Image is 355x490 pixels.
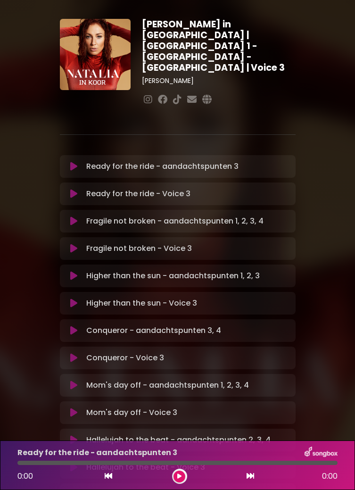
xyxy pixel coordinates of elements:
[305,447,338,459] img: songbox-logo-white.png
[86,407,177,418] p: Mom's day off - Voice 3
[86,161,239,172] p: Ready for the ride - aandachtspunten 3
[86,216,264,227] p: Fragile not broken - aandachtspunten 1, 2, 3, 4
[142,77,295,85] h3: [PERSON_NAME]
[86,380,249,391] p: Mom's day off - aandachtspunten 1, 2, 3, 4
[86,188,190,199] p: Ready for the ride - Voice 3
[86,325,221,336] p: Conqueror - aandachtspunten 3, 4
[142,19,295,73] h1: [PERSON_NAME] in [GEOGRAPHIC_DATA] | [GEOGRAPHIC_DATA] 1 - [GEOGRAPHIC_DATA] - [GEOGRAPHIC_DATA] ...
[86,243,192,254] p: Fragile not broken - Voice 3
[86,270,260,282] p: Higher than the sun - aandachtspunten 1, 2, 3
[86,352,164,364] p: Conqueror - Voice 3
[86,434,271,446] p: Hallelujah to the beat - aandachtspunten 2, 3, 4
[86,298,197,309] p: Higher than the sun - Voice 3
[322,471,338,482] span: 0:00
[17,471,33,482] span: 0:00
[60,19,131,90] img: YTVS25JmS9CLUqXqkEhs
[17,447,177,458] p: Ready for the ride - aandachtspunten 3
